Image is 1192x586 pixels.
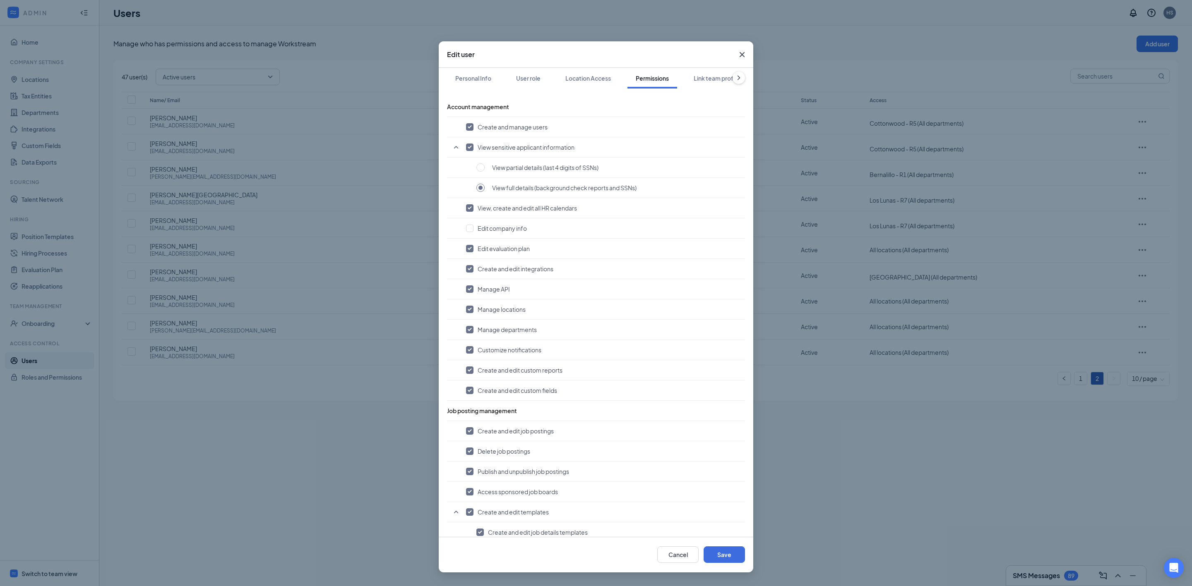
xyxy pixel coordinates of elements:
[466,285,741,293] button: Manage API
[694,74,740,82] div: Link team profile
[447,103,509,110] span: Account management
[478,204,577,212] span: View, create and edit all HR calendars
[1164,558,1184,578] div: Open Intercom Messenger
[492,184,637,192] span: View full details (background check reports and SSNs)
[478,143,574,151] span: View sensitive applicant information
[466,224,741,232] button: Edit company info
[478,265,553,273] span: Create and edit integrations
[466,244,741,253] button: Edit evaluation plan
[466,305,741,313] button: Manage locations
[704,546,745,563] button: Save
[476,183,741,192] button: View full details (background check reports and SSNs)
[478,325,537,334] span: Manage departments
[466,386,741,395] button: Create and edit custom fields
[466,366,741,374] button: Create and edit custom reports
[466,265,741,273] button: Create and edit integrations
[478,224,527,232] span: Edit company info
[478,244,530,253] span: Edit evaluation plan
[466,143,741,151] button: View sensitive applicant information
[466,204,741,212] button: View, create and edit all HR calendars
[733,72,745,84] button: ChevronRight
[466,123,741,131] button: Create and manage users
[447,50,475,59] h3: Edit user
[466,467,741,476] button: Publish and unpublish job postings
[636,74,669,82] div: Permissions
[735,74,743,82] svg: ChevronRight
[476,528,741,536] button: Create and edit job details templates
[492,163,598,172] span: View partial details (last 4 digits of SSNs)
[466,447,741,455] button: Delete job postings
[466,427,741,435] button: Create and edit job postings
[488,528,588,536] span: Create and edit job details templates
[565,74,611,82] div: Location Access
[737,50,747,60] svg: Cross
[657,546,699,563] button: Cancel
[478,508,549,516] span: Create and edit templates
[478,346,541,354] span: Customize notifications
[466,325,741,334] button: Manage departments
[476,163,741,172] button: View partial details (last 4 digits of SSNs)
[731,41,753,68] button: Close
[447,407,517,414] span: Job posting management
[478,386,557,395] span: Create and edit custom fields
[478,488,558,496] span: Access sponsored job boards
[478,447,530,455] span: Delete job postings
[478,123,548,131] span: Create and manage users
[478,305,526,313] span: Manage locations
[466,508,741,516] button: Create and edit templates
[478,366,562,374] span: Create and edit custom reports
[478,427,554,435] span: Create and edit job postings
[516,74,541,82] div: User role
[478,285,510,293] span: Manage API
[451,507,461,517] svg: SmallChevronUp
[455,74,491,82] div: Personal Info
[466,488,741,496] button: Access sponsored job boards
[451,142,461,152] svg: SmallChevronUp
[478,467,569,476] span: Publish and unpublish job postings
[466,346,741,354] button: Customize notifications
